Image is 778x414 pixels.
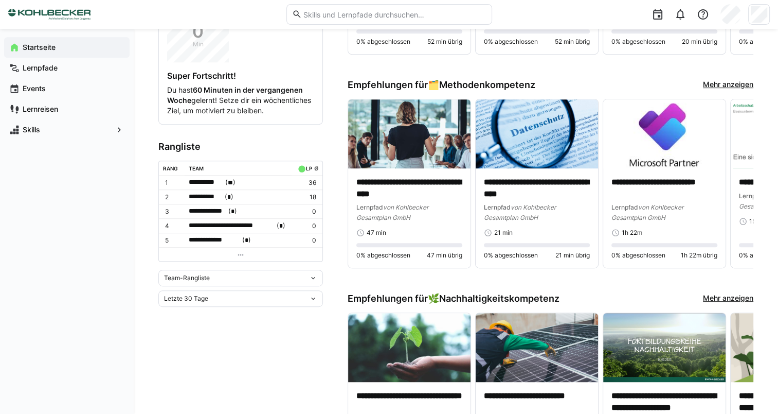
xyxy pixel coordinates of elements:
[611,203,683,221] span: von Kohlbecker Gesamtplan GmbH
[427,38,462,46] span: 52 min übrig
[348,313,471,382] img: image
[165,193,180,201] p: 2
[356,38,410,46] span: 0% abgeschlossen
[356,203,383,211] span: Lernpfad
[603,313,726,382] img: image
[427,251,462,260] span: 47 min übrig
[484,38,538,46] span: 0% abgeschlossen
[476,99,598,168] img: image
[167,85,314,116] p: Du hast gelernt! Setze dir ein wöchentliches Ziel, um motiviert zu bleiben.
[302,10,486,19] input: Skills und Lernpfade durchsuchen…
[296,179,316,187] p: 36
[494,229,513,237] span: 21 min
[484,203,556,221] span: von Kohlbecker Gesamtplan GmbH
[296,193,316,201] p: 18
[348,293,559,304] h3: Empfehlungen für
[189,165,204,171] div: Team
[703,293,753,304] a: Mehr anzeigen
[428,79,535,91] div: 🗂️
[739,192,766,200] span: Lernpfad
[356,203,428,221] span: von Kohlbecker Gesamtplan GmbH
[314,163,318,172] a: ø
[611,38,665,46] span: 0% abgeschlossen
[167,85,303,105] strong: 60 Minuten in der vergangenen Woche
[277,220,285,231] span: ( )
[165,179,180,187] p: 1
[484,203,511,211] span: Lernpfad
[242,235,251,246] span: ( )
[296,208,316,216] p: 0
[165,236,180,245] p: 5
[681,251,717,260] span: 1h 22m übrig
[167,71,314,81] h4: Super Fortschritt!
[164,295,208,303] span: Letzte 30 Tage
[348,79,535,91] h3: Empfehlungen für
[163,165,178,171] div: Rang
[158,141,323,152] h3: Rangliste
[164,274,210,282] span: Team-Rangliste
[225,177,236,188] span: ( )
[428,293,559,304] div: 🌿
[439,293,559,304] span: Nachhaltigkeitskompetenz
[749,217,768,226] span: 15 min
[348,99,471,168] img: image
[306,165,312,171] div: LP
[703,79,753,91] a: Mehr anzeigen
[555,251,590,260] span: 21 min übrig
[603,99,726,168] img: image
[682,38,717,46] span: 20 min übrig
[555,38,590,46] span: 52 min übrig
[611,251,665,260] span: 0% abgeschlossen
[228,206,237,217] span: ( )
[367,229,386,237] span: 47 min
[439,79,535,91] span: Methodenkompetenz
[296,236,316,245] p: 0
[165,208,180,216] p: 3
[476,313,598,382] img: image
[225,192,233,202] span: ( )
[296,222,316,230] p: 0
[611,203,638,211] span: Lernpfad
[622,229,642,237] span: 1h 22m
[484,251,538,260] span: 0% abgeschlossen
[356,251,410,260] span: 0% abgeschlossen
[165,222,180,230] p: 4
